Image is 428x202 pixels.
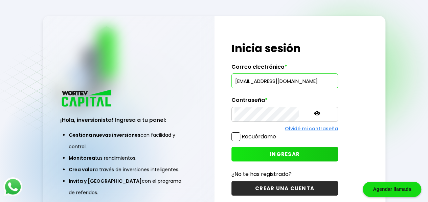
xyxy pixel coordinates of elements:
span: Gestiona nuevas inversiones [69,132,140,138]
a: Olvidé mi contraseña [285,125,338,132]
h3: ¡Hola, inversionista! Ingresa a tu panel: [60,116,197,124]
label: Contraseña [231,97,338,107]
h1: Inicia sesión [231,40,338,57]
button: CREAR UNA CUENTA [231,181,338,196]
a: ¿No te has registrado?CREAR UNA CUENTA [231,170,338,196]
label: Recuérdame [242,133,276,140]
button: INGRESAR [231,147,338,161]
input: hola@wortev.capital [234,74,335,88]
span: INGRESAR [270,151,300,158]
p: ¿No te has registrado? [231,170,338,178]
span: Monitorea [69,155,95,161]
label: Correo electrónico [231,64,338,74]
img: logos_whatsapp-icon.242b2217.svg [3,177,22,196]
li: con el programa de referidos. [69,175,188,198]
li: con facilidad y control. [69,129,188,152]
span: Invita y [GEOGRAPHIC_DATA] [69,178,142,184]
div: Agendar llamada [363,182,421,197]
li: a través de inversiones inteligentes. [69,164,188,175]
span: Crea valor [69,166,95,173]
img: logo_wortev_capital [60,89,114,109]
li: tus rendimientos. [69,152,188,164]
